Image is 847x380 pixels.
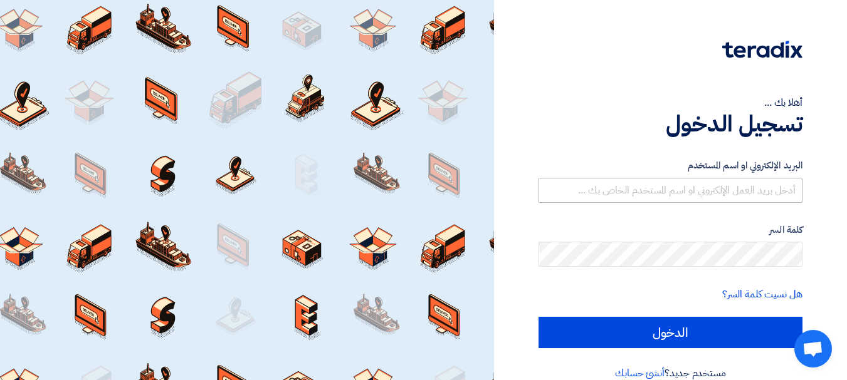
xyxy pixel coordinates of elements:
label: البريد الإلكتروني او اسم المستخدم [539,158,802,173]
img: Teradix logo [722,41,802,58]
input: الدخول [539,317,802,348]
div: Open chat [794,330,832,367]
div: أهلا بك ... [539,95,802,110]
h1: تسجيل الدخول [539,110,802,138]
a: هل نسيت كلمة السر؟ [722,287,802,302]
input: أدخل بريد العمل الإلكتروني او اسم المستخدم الخاص بك ... [539,178,802,203]
label: كلمة السر [539,223,802,237]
